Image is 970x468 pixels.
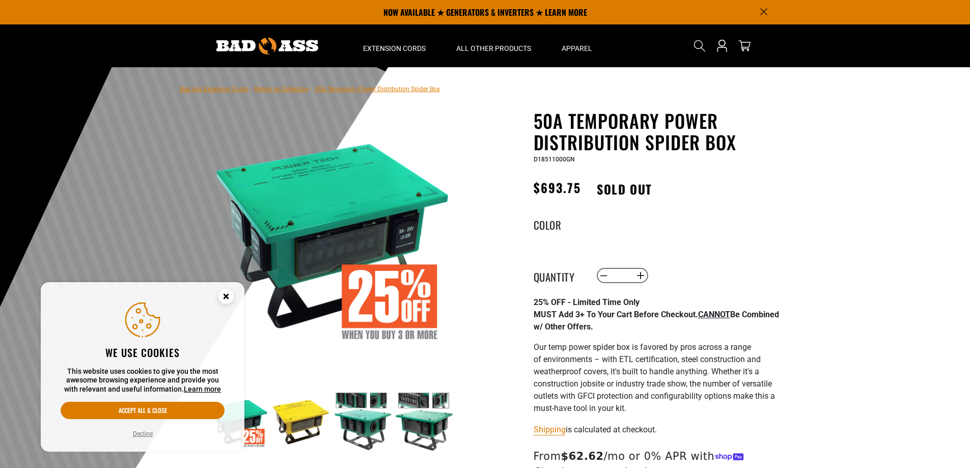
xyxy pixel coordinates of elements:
[546,24,607,67] summary: Apparel
[271,392,330,451] img: yellow
[311,86,313,93] span: ›
[698,310,730,319] span: CANNOT
[534,297,640,307] strong: 25% OFF - Limited Time Only
[534,423,783,436] div: is calculated at checkout.
[456,44,531,53] span: All Other Products
[395,392,454,451] img: green
[534,110,783,153] h1: 50A Temporary Power Distribution Spider Box
[534,310,779,332] strong: MUST Add 3+ To Your Cart Before Checkout. Be Combined w/ Other Offers.
[348,24,441,67] summary: Extension Cords
[441,24,546,67] summary: All Other Products
[180,86,248,93] a: Bad Ass Extension Cords
[363,44,426,53] span: Extension Cords
[534,217,585,230] legend: Color
[61,402,225,419] button: Accept all & close
[130,429,156,439] button: Decline
[562,44,592,53] span: Apparel
[41,282,244,452] aside: Cookie Consent
[251,86,253,93] span: ›
[534,425,566,434] a: Shipping
[534,178,581,197] span: $693.75
[534,269,585,282] label: Quantity
[180,82,440,95] nav: breadcrumbs
[61,346,225,359] h2: We use cookies
[586,177,663,200] span: Sold out
[534,156,575,163] span: D18511000GN
[534,296,783,415] div: Page 1
[216,38,318,54] img: Bad Ass Extension Cords
[691,38,708,54] summary: Search
[61,367,225,394] p: This website uses cookies to give you the most awesome browsing experience and provide you with r...
[333,392,392,451] img: green
[315,86,440,93] span: 50A Temporary Power Distribution Spider Box
[255,86,309,93] a: Return to Collection
[184,385,221,393] a: Learn more
[534,342,775,413] span: Our temp power spider box is favored by pros across a range of environments – with ETL certificat...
